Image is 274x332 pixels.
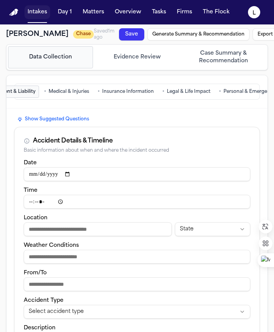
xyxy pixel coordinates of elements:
[73,30,94,39] span: Chase
[33,136,113,146] div: Accident Details & Timeline
[24,298,64,303] label: Accident Type
[24,215,47,221] label: Location
[9,9,18,16] img: Finch Logo
[94,29,114,40] span: Saved 1m ago
[8,46,266,68] nav: Intake steps
[174,5,195,19] button: Firms
[49,89,89,95] span: Medical & Injuries
[14,115,92,124] button: Show Suggested Questions
[98,88,100,96] span: •
[24,195,250,209] input: Incident time
[44,88,46,96] span: •
[24,325,55,331] label: Description
[24,277,250,291] input: From/To destination
[24,250,250,264] input: Weather conditions
[219,88,221,96] span: •
[94,86,157,98] button: Go to Insurance Information
[147,28,250,40] button: Generate Summary & Recommendation
[24,167,250,181] input: Incident date
[159,86,214,98] button: Go to Legal & Life Impact
[162,88,165,96] span: •
[8,46,93,68] button: Go to Data Collection step
[102,89,154,95] span: Insurance Information
[24,148,250,154] div: Basic information about when and where the incident occurred
[175,222,250,236] button: Incident state
[24,188,38,193] label: Time
[80,5,107,19] button: Matters
[24,270,47,276] label: From/To
[167,89,210,95] span: Legal & Life Impact
[95,46,179,68] button: Go to Evidence Review step
[55,5,75,19] button: Day 1
[24,243,79,248] label: Weather Conditions
[24,160,37,166] label: Date
[41,86,93,98] button: Go to Medical & Injuries
[6,29,68,40] h1: [PERSON_NAME]
[149,5,169,19] button: Tasks
[24,222,172,236] input: Incident location
[9,9,18,16] a: Home
[24,5,50,19] button: Intakes
[181,46,266,68] button: Go to Case Summary & Recommendation step
[119,28,144,40] button: Save
[112,5,144,19] button: Overview
[200,5,233,19] button: The Flock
